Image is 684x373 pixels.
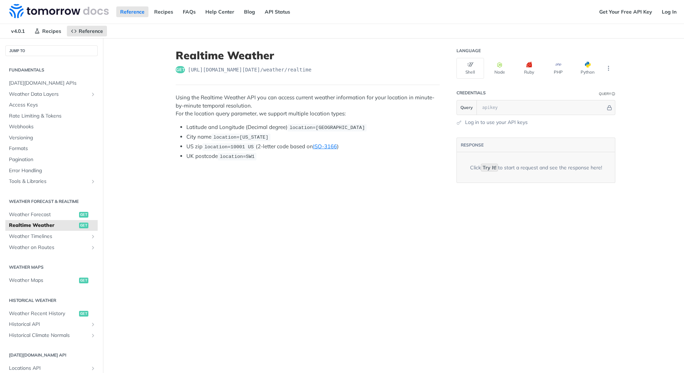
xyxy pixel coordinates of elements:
[515,58,543,79] button: Ruby
[5,165,98,176] a: Error Handling
[67,26,107,36] a: Reference
[456,90,486,96] div: Credentials
[9,310,77,317] span: Weather Recent History
[5,319,98,330] a: Historical APIShow subpages for Historical API
[211,134,270,141] code: location=[US_STATE]
[5,100,98,110] a: Access Keys
[9,4,109,18] img: Tomorrow.io Weather API Docs
[42,28,61,34] span: Recipes
[9,134,96,141] span: Versioning
[544,58,572,79] button: PHP
[9,91,88,98] span: Weather Data Layers
[9,321,88,328] span: Historical API
[9,222,77,229] span: Realtime Weather
[612,92,615,96] i: Information
[5,330,98,341] a: Historical Climate NormalsShow subpages for Historical Climate Normals
[5,176,98,187] a: Tools & LibrariesShow subpages for Tools & Libraries
[179,6,200,17] a: FAQs
[30,26,65,36] a: Recipes
[186,152,440,160] li: UK postcode
[79,278,88,283] span: get
[90,333,96,338] button: Show subpages for Historical Climate Normals
[90,91,96,97] button: Show subpages for Weather Data Layers
[479,100,606,115] input: apikey
[9,365,88,372] span: Locations API
[574,58,601,79] button: Python
[5,154,98,165] a: Pagination
[150,6,177,17] a: Recipes
[202,143,256,150] code: location=10001 US
[606,104,613,111] button: Hide
[9,123,96,130] span: Webhooks
[605,65,612,71] svg: More ellipsis
[186,133,440,141] li: City name
[201,6,238,17] a: Help Center
[5,111,98,121] a: Rate Limiting & Tokens
[9,113,96,120] span: Rate Limiting & Tokens
[186,123,440,131] li: Latitude and Longitude (Decimal degree)
[79,28,103,34] span: Reference
[9,167,96,174] span: Error Handling
[481,164,498,171] code: Try It!
[599,91,615,96] div: QueryInformation
[90,234,96,239] button: Show subpages for Weather Timelines
[486,58,513,79] button: Node
[9,156,96,163] span: Pagination
[470,164,602,171] div: Click to start a request and see the response here!
[218,153,256,160] code: location=SW1
[9,277,77,284] span: Weather Maps
[79,311,88,317] span: get
[5,242,98,253] a: Weather on RoutesShow subpages for Weather on Routes
[176,94,440,118] p: Using the Realtime Weather API you can access current weather information for your location in mi...
[457,100,477,115] button: Query
[9,80,96,87] span: [DATE][DOMAIN_NAME] APIs
[595,6,656,17] a: Get Your Free API Key
[116,6,148,17] a: Reference
[5,275,98,286] a: Weather Mapsget
[313,143,337,150] a: ISO-3166
[9,101,96,109] span: Access Keys
[5,45,98,56] button: JUMP TO
[5,133,98,143] a: Versioning
[5,220,98,231] a: Realtime Weatherget
[465,119,528,126] a: Log in to use your API keys
[603,63,614,74] button: More Languages
[176,66,185,73] span: get
[9,178,88,185] span: Tools & Libraries
[5,67,98,73] h2: Fundamentals
[9,145,96,152] span: Formats
[176,49,440,62] h1: Realtime Weather
[79,223,88,228] span: get
[9,332,88,339] span: Historical Climate Normals
[456,48,481,54] div: Language
[5,89,98,100] a: Weather Data LayersShow subpages for Weather Data Layers
[5,198,98,205] h2: Weather Forecast & realtime
[5,231,98,242] a: Weather TimelinesShow subpages for Weather Timelines
[79,212,88,218] span: get
[5,352,98,358] h2: [DATE][DOMAIN_NAME] API
[261,6,294,17] a: API Status
[5,78,98,89] a: [DATE][DOMAIN_NAME] APIs
[5,143,98,154] a: Formats
[460,141,484,149] button: RESPONSE
[460,104,473,111] span: Query
[9,233,88,240] span: Weather Timelines
[5,297,98,304] h2: Historical Weather
[9,211,77,218] span: Weather Forecast
[240,6,259,17] a: Blog
[5,209,98,220] a: Weather Forecastget
[5,121,98,132] a: Webhooks
[658,6,680,17] a: Log In
[90,365,96,371] button: Show subpages for Locations API
[90,179,96,184] button: Show subpages for Tools & Libraries
[599,91,611,96] div: Query
[188,66,312,73] span: https://api.tomorrow.io/v4/weather/realtime
[186,143,440,151] li: US zip (2-letter code based on )
[7,26,29,36] span: v4.0.1
[288,124,367,131] code: location=[GEOGRAPHIC_DATA]
[9,244,88,251] span: Weather on Routes
[90,245,96,250] button: Show subpages for Weather on Routes
[5,308,98,319] a: Weather Recent Historyget
[5,264,98,270] h2: Weather Maps
[456,58,484,79] button: Shell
